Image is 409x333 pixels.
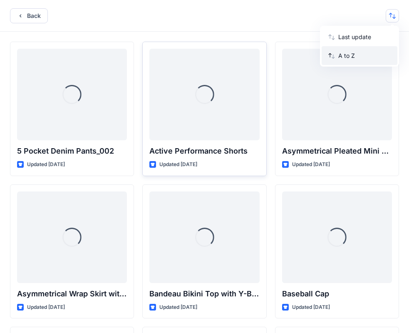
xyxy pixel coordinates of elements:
[149,288,259,300] p: Bandeau Bikini Top with Y-Back Straps and Stitch Detail
[338,51,391,60] p: A to Z
[282,145,392,157] p: Asymmetrical Pleated Mini Skirt with Drape
[10,8,48,23] button: Back
[159,160,197,169] p: Updated [DATE]
[159,303,197,312] p: Updated [DATE]
[149,145,259,157] p: Active Performance Shorts
[27,303,65,312] p: Updated [DATE]
[292,303,330,312] p: Updated [DATE]
[17,288,127,300] p: Asymmetrical Wrap Skirt with Ruffle Waist
[292,160,330,169] p: Updated [DATE]
[27,160,65,169] p: Updated [DATE]
[338,32,391,41] p: Last update
[282,288,392,300] p: Baseball Cap
[17,145,127,157] p: 5 Pocket Denim Pants_002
